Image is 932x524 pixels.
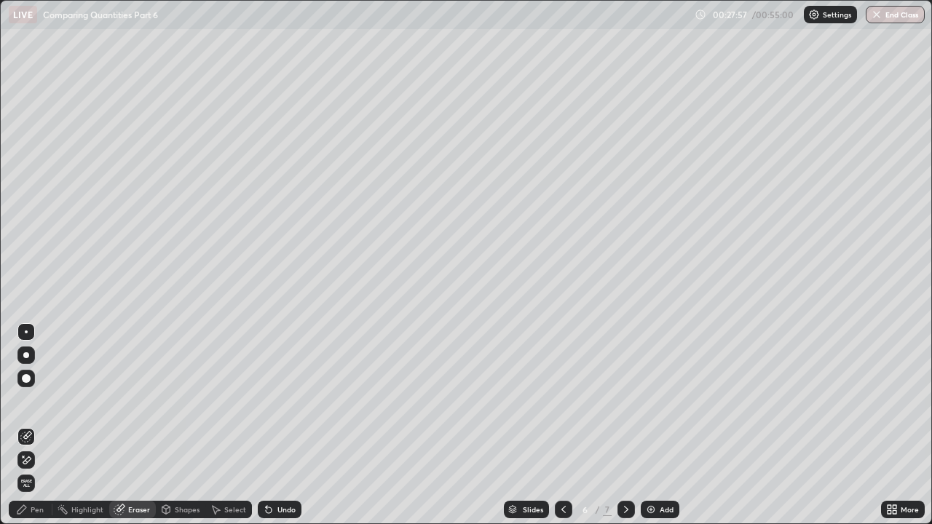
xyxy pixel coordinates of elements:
div: Shapes [175,506,200,513]
div: 6 [578,505,593,514]
p: Settings [823,11,851,18]
div: 7 [603,503,612,516]
div: Highlight [71,506,103,513]
div: Add [660,506,674,513]
div: Slides [523,506,543,513]
div: More [901,506,919,513]
p: Comparing Quantities Part 6 [43,9,158,20]
div: Select [224,506,246,513]
img: end-class-cross [871,9,882,20]
div: Undo [277,506,296,513]
button: End Class [866,6,925,23]
img: add-slide-button [645,504,657,515]
div: / [596,505,600,514]
p: LIVE [13,9,33,20]
span: Erase all [18,479,34,488]
div: Pen [31,506,44,513]
img: class-settings-icons [808,9,820,20]
div: Eraser [128,506,150,513]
